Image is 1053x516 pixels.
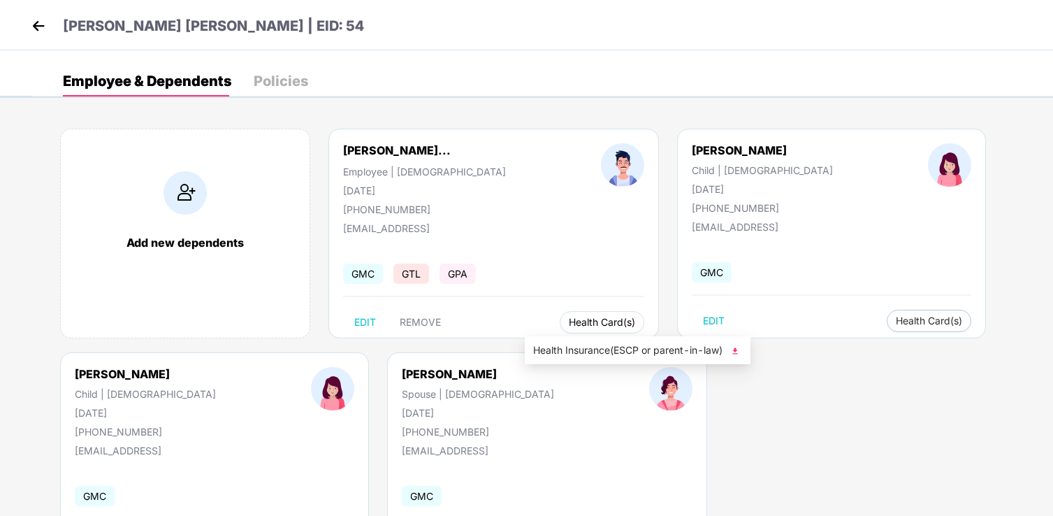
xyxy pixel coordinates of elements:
[343,203,506,215] div: [PHONE_NUMBER]
[402,388,554,400] div: Spouse | [DEMOGRAPHIC_DATA]
[393,264,429,284] span: GTL
[28,15,49,36] img: back
[692,183,833,195] div: [DATE]
[75,388,216,400] div: Child | [DEMOGRAPHIC_DATA]
[343,222,483,234] div: [EMAIL_ADDRESS]
[343,311,387,334] button: EDIT
[402,407,554,419] div: [DATE]
[402,445,542,457] div: [EMAIL_ADDRESS]
[75,407,216,419] div: [DATE]
[728,344,742,358] img: svg+xml;base64,PHN2ZyB4bWxucz0iaHR0cDovL3d3dy53My5vcmcvMjAwMC9zdmciIHhtbG5zOnhsaW5rPSJodHRwOi8vd3...
[75,445,215,457] div: [EMAIL_ADDRESS]
[402,426,554,438] div: [PHONE_NUMBER]
[887,310,971,332] button: Health Card(s)
[254,74,308,88] div: Policies
[388,311,452,334] button: REMOVE
[692,143,833,157] div: [PERSON_NAME]
[75,367,216,381] div: [PERSON_NAME]
[928,143,971,187] img: profileImage
[311,367,354,410] img: profileImage
[533,343,742,358] span: Health Insurance(ESCP or parent-in-law)
[402,367,554,381] div: [PERSON_NAME]
[896,317,962,324] span: Health Card(s)
[75,236,296,250] div: Add new dependents
[569,319,635,326] span: Health Card(s)
[692,164,833,176] div: Child | [DEMOGRAPHIC_DATA]
[343,166,506,178] div: Employee | [DEMOGRAPHIC_DATA]
[63,74,231,88] div: Employee & Dependents
[354,317,376,328] span: EDIT
[692,202,833,214] div: [PHONE_NUMBER]
[63,15,364,37] p: [PERSON_NAME] [PERSON_NAME] | EID: 54
[75,426,216,438] div: [PHONE_NUMBER]
[440,264,476,284] span: GPA
[343,185,506,196] div: [DATE]
[400,317,441,328] span: REMOVE
[692,262,732,282] span: GMC
[692,310,736,332] button: EDIT
[692,221,831,233] div: [EMAIL_ADDRESS]
[560,311,644,334] button: Health Card(s)
[703,315,725,327] span: EDIT
[164,171,207,215] img: addIcon
[649,367,692,410] img: profileImage
[601,143,644,187] img: profileImage
[343,264,383,284] span: GMC
[402,486,442,506] span: GMC
[343,143,451,157] div: [PERSON_NAME]...
[75,486,115,506] span: GMC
